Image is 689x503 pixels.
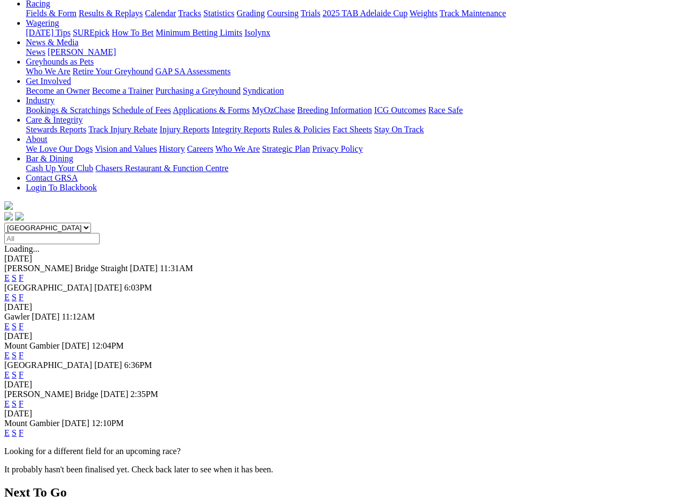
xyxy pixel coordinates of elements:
[92,86,153,95] a: Become a Trainer
[73,67,153,76] a: Retire Your Greyhound
[160,264,193,273] span: 11:31AM
[4,302,685,312] div: [DATE]
[12,322,17,331] a: S
[156,67,231,76] a: GAP SA Assessments
[88,125,157,134] a: Track Injury Rebate
[26,67,685,76] div: Greyhounds as Pets
[4,409,685,419] div: [DATE]
[26,125,86,134] a: Stewards Reports
[252,105,295,115] a: MyOzChase
[297,105,372,115] a: Breeding Information
[112,105,171,115] a: Schedule of Fees
[94,283,122,292] span: [DATE]
[62,312,95,321] span: 11:12AM
[19,351,24,360] a: F
[4,264,128,273] span: [PERSON_NAME] Bridge Straight
[12,399,17,408] a: S
[322,9,407,18] a: 2025 TAB Adelaide Cup
[26,125,685,134] div: Care & Integrity
[26,105,110,115] a: Bookings & Scratchings
[19,273,24,282] a: F
[145,9,176,18] a: Calendar
[4,447,685,456] p: Looking for a different field for an upcoming race?
[95,144,157,153] a: Vision and Values
[156,28,242,37] a: Minimum Betting Limits
[19,399,24,408] a: F
[4,399,10,408] a: E
[47,47,116,56] a: [PERSON_NAME]
[262,144,310,153] a: Strategic Plan
[26,57,94,66] a: Greyhounds as Pets
[4,244,39,253] span: Loading...
[26,96,54,105] a: Industry
[203,9,235,18] a: Statistics
[26,154,73,163] a: Bar & Dining
[19,428,24,437] a: F
[26,28,71,37] a: [DATE] Tips
[312,144,363,153] a: Privacy Policy
[26,144,685,154] div: About
[4,312,30,321] span: Gawler
[333,125,372,134] a: Fact Sheets
[12,351,17,360] a: S
[212,125,270,134] a: Integrity Reports
[300,9,320,18] a: Trials
[26,86,685,96] div: Get Involved
[92,341,124,350] span: 12:04PM
[62,341,90,350] span: [DATE]
[19,370,24,379] a: F
[26,173,78,182] a: Contact GRSA
[4,341,60,350] span: Mount Gambier
[178,9,201,18] a: Tracks
[26,164,93,173] a: Cash Up Your Club
[4,322,10,331] a: E
[4,293,10,302] a: E
[374,105,426,115] a: ICG Outcomes
[19,322,24,331] a: F
[4,419,60,428] span: Mount Gambier
[12,273,17,282] a: S
[4,380,685,389] div: [DATE]
[124,360,152,370] span: 6:36PM
[4,273,10,282] a: E
[26,134,47,144] a: About
[4,360,92,370] span: [GEOGRAPHIC_DATA]
[440,9,506,18] a: Track Maintenance
[159,144,185,153] a: History
[26,183,97,192] a: Login To Blackbook
[26,115,83,124] a: Care & Integrity
[26,38,79,47] a: News & Media
[26,76,71,86] a: Get Involved
[26,28,685,38] div: Wagering
[159,125,209,134] a: Injury Reports
[4,370,10,379] a: E
[237,9,265,18] a: Grading
[95,164,228,173] a: Chasers Restaurant & Function Centre
[267,9,299,18] a: Coursing
[26,47,45,56] a: News
[374,125,424,134] a: Stay On Track
[272,125,331,134] a: Rules & Policies
[130,389,158,399] span: 2:35PM
[12,428,17,437] a: S
[26,164,685,173] div: Bar & Dining
[26,144,93,153] a: We Love Our Dogs
[26,86,90,95] a: Become an Owner
[92,419,124,428] span: 12:10PM
[4,351,10,360] a: E
[4,233,100,244] input: Select date
[26,18,59,27] a: Wagering
[26,9,76,18] a: Fields & Form
[4,254,685,264] div: [DATE]
[4,485,685,500] h2: Next To Go
[187,144,213,153] a: Careers
[428,105,462,115] a: Race Safe
[12,370,17,379] a: S
[4,283,92,292] span: [GEOGRAPHIC_DATA]
[156,86,241,95] a: Purchasing a Greyhound
[243,86,284,95] a: Syndication
[26,105,685,115] div: Industry
[26,47,685,57] div: News & Media
[124,283,152,292] span: 6:03PM
[112,28,154,37] a: How To Bet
